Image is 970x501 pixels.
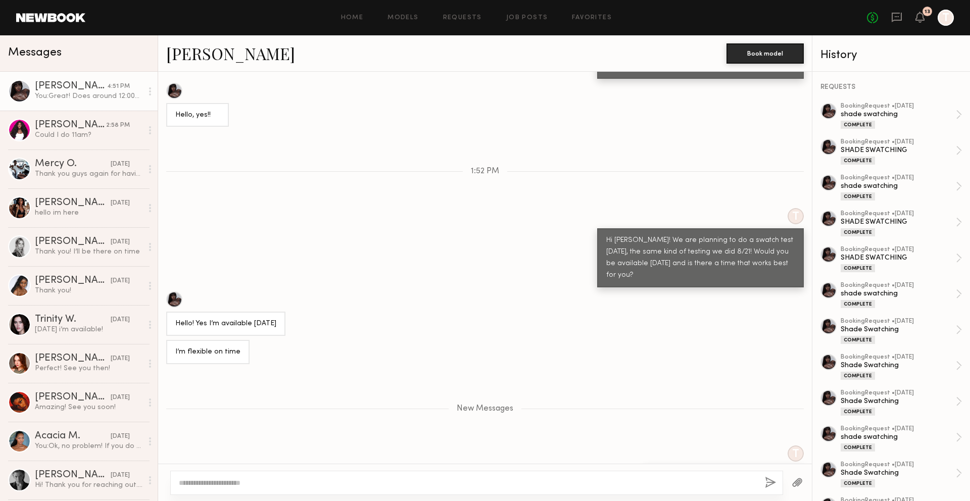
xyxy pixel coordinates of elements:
[841,390,956,396] div: booking Request • [DATE]
[938,10,954,26] a: T
[166,42,295,64] a: [PERSON_NAME]
[841,139,956,145] div: booking Request • [DATE]
[841,110,956,119] div: shade swatching
[35,276,111,286] div: [PERSON_NAME]
[35,392,111,403] div: [PERSON_NAME]
[841,432,956,442] div: shade swatching
[841,253,956,263] div: SHADE SWATCHING
[841,479,875,487] div: Complete
[841,181,956,191] div: shade swatching
[35,247,142,257] div: Thank you! I’ll be there on time
[841,175,962,201] a: bookingRequest •[DATE]shade swatchingComplete
[841,462,962,487] a: bookingRequest •[DATE]Shade SwatchingComplete
[35,81,107,91] div: [PERSON_NAME]
[841,468,956,478] div: Shade Swatching
[35,120,106,130] div: [PERSON_NAME]
[175,110,220,121] div: Hello, yes!!
[841,157,875,165] div: Complete
[35,286,142,295] div: Thank you!
[175,318,276,330] div: Hello! Yes I’m available [DATE]
[8,47,62,59] span: Messages
[925,9,930,15] div: 13
[111,198,130,208] div: [DATE]
[841,462,956,468] div: booking Request • [DATE]
[111,237,130,247] div: [DATE]
[841,289,956,298] div: shade swatching
[841,103,962,129] a: bookingRequest •[DATE]shade swatchingComplete
[35,364,142,373] div: Perfect! See you then!
[111,393,130,403] div: [DATE]
[35,169,142,179] div: Thank you guys again for having me. 😊🙏🏿
[841,246,956,253] div: booking Request • [DATE]
[111,432,130,441] div: [DATE]
[35,315,111,325] div: Trinity W.
[506,15,548,21] a: Job Posts
[841,192,875,201] div: Complete
[35,159,111,169] div: Mercy O.
[841,211,956,217] div: booking Request • [DATE]
[443,15,482,21] a: Requests
[35,91,142,101] div: You: Great! Does around 12:00pm work for you?
[111,276,130,286] div: [DATE]
[726,48,804,57] a: Book model
[35,354,111,364] div: [PERSON_NAME]
[820,49,962,61] div: History
[35,431,111,441] div: Acacia M.
[111,471,130,480] div: [DATE]
[841,228,875,236] div: Complete
[841,372,875,380] div: Complete
[841,217,956,227] div: SHADE SWATCHING
[841,443,875,452] div: Complete
[841,408,875,416] div: Complete
[35,470,111,480] div: [PERSON_NAME]
[35,403,142,412] div: Amazing! See you soon!
[387,15,418,21] a: Models
[841,426,962,452] a: bookingRequest •[DATE]shade swatchingComplete
[841,121,875,129] div: Complete
[820,84,962,91] div: REQUESTS
[572,15,612,21] a: Favorites
[841,282,956,289] div: booking Request • [DATE]
[35,325,142,334] div: [DATE] i’m available!
[841,175,956,181] div: booking Request • [DATE]
[841,354,956,361] div: booking Request • [DATE]
[841,282,962,308] a: bookingRequest •[DATE]shade swatchingComplete
[175,346,240,358] div: I’m flexible on time
[841,211,962,236] a: bookingRequest •[DATE]SHADE SWATCHINGComplete
[841,396,956,406] div: Shade Swatching
[35,130,142,140] div: Could I do 11am?
[726,43,804,64] button: Book model
[111,160,130,169] div: [DATE]
[841,139,962,165] a: bookingRequest •[DATE]SHADE SWATCHINGComplete
[841,145,956,155] div: SHADE SWATCHING
[111,315,130,325] div: [DATE]
[841,264,875,272] div: Complete
[341,15,364,21] a: Home
[841,390,962,416] a: bookingRequest •[DATE]Shade SwatchingComplete
[471,167,499,176] span: 1:52 PM
[35,208,142,218] div: hello im here
[111,354,130,364] div: [DATE]
[841,300,875,308] div: Complete
[457,405,513,413] span: New Messages
[841,325,956,334] div: Shade Swatching
[841,318,956,325] div: booking Request • [DATE]
[107,82,130,91] div: 4:51 PM
[841,354,962,380] a: bookingRequest •[DATE]Shade SwatchingComplete
[35,237,111,247] div: [PERSON_NAME]
[841,361,956,370] div: Shade Swatching
[841,426,956,432] div: booking Request • [DATE]
[106,121,130,130] div: 2:58 PM
[35,480,142,490] div: Hi! Thank you for reaching out. Is this a paid gig? If so, could you please share your rate?
[841,318,962,344] a: bookingRequest •[DATE]Shade SwatchingComplete
[841,336,875,344] div: Complete
[35,198,111,208] div: [PERSON_NAME]
[841,103,956,110] div: booking Request • [DATE]
[35,441,142,451] div: You: Ok, no problem! If you do 2:30, we could do that also. Or I can let you know about the next ...
[606,235,795,281] div: Hi [PERSON_NAME]! We are planning to do a swatch test [DATE], the same kind of testing we did 8/2...
[841,246,962,272] a: bookingRequest •[DATE]SHADE SWATCHINGComplete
